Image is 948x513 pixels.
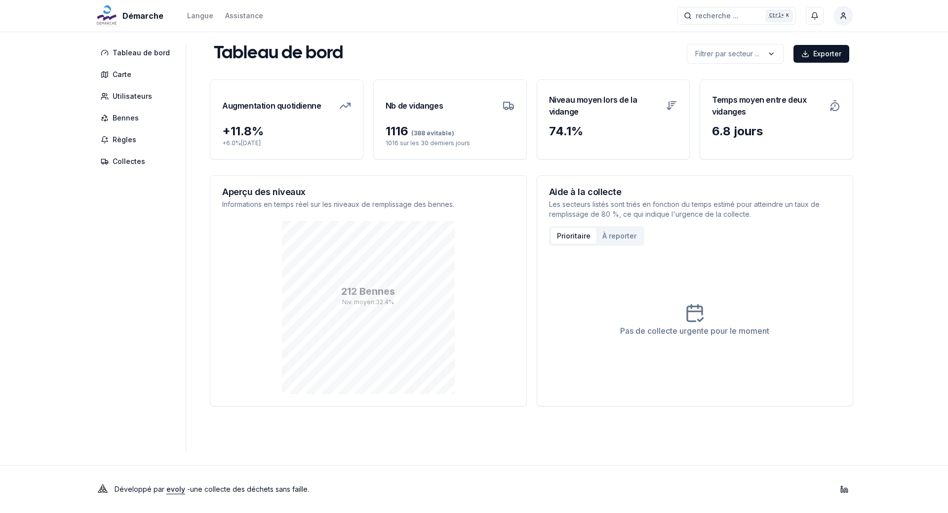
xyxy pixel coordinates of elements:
[222,92,321,119] h3: Augmentation quotidienne
[95,44,180,62] a: Tableau de bord
[549,188,841,197] h3: Aide à la collecte
[222,123,351,139] div: + 11.8 %
[408,129,454,137] span: (388 évitable)
[95,87,180,105] a: Utilisateurs
[113,70,131,79] span: Carte
[122,10,163,22] span: Démarche
[549,123,678,139] div: 74.1 %
[113,157,145,166] span: Collectes
[712,123,841,139] div: 6.8 jours
[386,123,514,139] div: 1116
[596,228,642,244] button: À reporter
[620,325,769,337] div: Pas de collecte urgente pour le moment
[687,44,784,64] button: label
[113,48,170,58] span: Tableau de bord
[386,139,514,147] p: 1016 sur les 30 derniers jours
[549,199,841,219] p: Les secteurs listés sont triés en fonction du temps estimé pour atteindre un taux de remplissage ...
[95,153,180,170] a: Collectes
[95,131,180,149] a: Règles
[95,109,180,127] a: Bennes
[95,10,167,22] a: Démarche
[115,482,309,496] p: Développé par - une collecte des déchets sans faille .
[551,228,596,244] button: Prioritaire
[677,7,796,25] button: recherche ...Ctrl+K
[166,485,185,493] a: evoly
[225,10,263,22] a: Assistance
[696,11,739,21] span: recherche ...
[793,45,849,63] button: Exporter
[222,199,514,209] p: Informations en temps réel sur les niveaux de remplissage des bennes.
[113,113,139,123] span: Bennes
[113,135,136,145] span: Règles
[549,92,660,119] h3: Niveau moyen lors de la vidange
[695,49,759,59] p: Filtrer par secteur ...
[222,188,514,197] h3: Aperçu des niveaux
[95,481,111,497] img: Evoly Logo
[95,66,180,83] a: Carte
[214,44,343,64] h1: Tableau de bord
[187,10,213,22] button: Langue
[386,92,443,119] h3: Nb de vidanges
[187,11,213,21] div: Langue
[712,92,823,119] h3: Temps moyen entre deux vidanges
[222,139,351,147] p: + 6.0 % [DATE]
[113,91,152,101] span: Utilisateurs
[95,4,118,28] img: Démarche Logo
